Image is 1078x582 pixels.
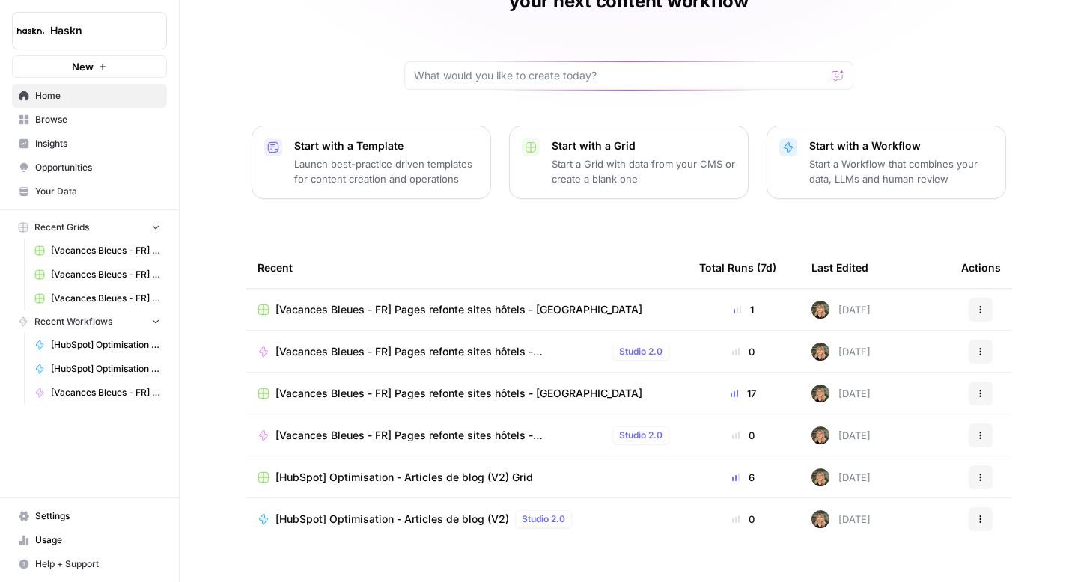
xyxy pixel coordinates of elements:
[509,126,749,199] button: Start with a GridStart a Grid with data from your CMS or create a blank one
[811,343,829,361] img: ziyu4k121h9vid6fczkx3ylgkuqx
[12,132,167,156] a: Insights
[811,385,829,402] img: ziyu4k121h9vid6fczkx3ylgkuqx
[552,138,736,153] p: Start with a Grid
[28,263,167,287] a: [Vacances Bleues - FR] Pages refonte sites hôtels - [GEOGRAPHIC_DATA] Grid
[28,333,167,357] a: [HubSpot] Optimisation - Articles de blog
[12,108,167,132] a: Browse
[34,221,89,234] span: Recent Grids
[50,23,141,38] span: Haskn
[12,504,167,528] a: Settings
[35,137,160,150] span: Insights
[17,17,44,44] img: Haskn Logo
[258,470,675,485] a: [HubSpot] Optimisation - Articles de blog (V2) Grid
[809,156,993,186] p: Start a Workflow that combines your data, LLMs and human review
[414,68,826,83] input: What would you like to create today?
[35,113,160,126] span: Browse
[28,357,167,381] a: [HubSpot] Optimisation - Articles de blog (V2)
[294,156,478,186] p: Launch best-practice driven templates for content creation and operations
[619,345,663,358] span: Studio 2.0
[767,126,1006,199] button: Start with a WorkflowStart a Workflow that combines your data, LLMs and human review
[12,310,167,333] button: Recent Workflows
[28,287,167,310] a: [Vacances Bleues - FR] Pages refonte sites hôtels - [GEOGRAPHIC_DATA]
[699,344,788,359] div: 0
[51,244,160,257] span: [Vacances Bleues - FR] Pages refonte sites hôtels - [GEOGRAPHIC_DATA] Grid
[811,510,829,528] img: ziyu4k121h9vid6fczkx3ylgkuqx
[258,386,675,401] a: [Vacances Bleues - FR] Pages refonte sites hôtels - [GEOGRAPHIC_DATA]
[275,470,533,485] span: [HubSpot] Optimisation - Articles de blog (V2) Grid
[35,557,160,571] span: Help + Support
[34,315,112,328] span: Recent Workflows
[275,512,509,527] span: [HubSpot] Optimisation - Articles de blog (V2)
[275,302,642,317] span: [Vacances Bleues - FR] Pages refonte sites hôtels - [GEOGRAPHIC_DATA]
[275,344,606,359] span: [Vacances Bleues - FR] Pages refonte sites hôtels - [GEOGRAPHIC_DATA]
[811,468,871,486] div: [DATE]
[699,386,788,401] div: 17
[258,426,675,444] a: [Vacances Bleues - FR] Pages refonte sites hôtels - [GEOGRAPHIC_DATA]Studio 2.0
[12,216,167,239] button: Recent Grids
[72,59,94,74] span: New
[35,185,160,198] span: Your Data
[811,247,868,288] div: Last Edited
[12,156,167,180] a: Opportunities
[28,381,167,405] a: [Vacances Bleues - FR] Pages refonte sites hôtels - [GEOGRAPHIC_DATA]
[811,426,829,444] img: ziyu4k121h9vid6fczkx3ylgkuqx
[275,386,642,401] span: [Vacances Bleues - FR] Pages refonte sites hôtels - [GEOGRAPHIC_DATA]
[35,509,160,523] span: Settings
[809,138,993,153] p: Start with a Workflow
[12,180,167,203] a: Your Data
[699,302,788,317] div: 1
[258,510,675,528] a: [HubSpot] Optimisation - Articles de blog (V2)Studio 2.0
[51,268,160,281] span: [Vacances Bleues - FR] Pages refonte sites hôtels - [GEOGRAPHIC_DATA] Grid
[811,510,871,528] div: [DATE]
[35,89,160,102] span: Home
[699,247,776,288] div: Total Runs (7d)
[699,512,788,527] div: 0
[811,468,829,486] img: ziyu4k121h9vid6fczkx3ylgkuqx
[12,12,167,49] button: Workspace: Haskn
[552,156,736,186] p: Start a Grid with data from your CMS or create a blank one
[619,429,663,442] span: Studio 2.0
[522,512,565,526] span: Studio 2.0
[258,302,675,317] a: [Vacances Bleues - FR] Pages refonte sites hôtels - [GEOGRAPHIC_DATA]
[35,161,160,174] span: Opportunities
[12,84,167,108] a: Home
[811,385,871,402] div: [DATE]
[294,138,478,153] p: Start with a Template
[12,528,167,552] a: Usage
[51,338,160,352] span: [HubSpot] Optimisation - Articles de blog
[51,362,160,376] span: [HubSpot] Optimisation - Articles de blog (V2)
[258,247,675,288] div: Recent
[51,292,160,305] span: [Vacances Bleues - FR] Pages refonte sites hôtels - [GEOGRAPHIC_DATA]
[811,343,871,361] div: [DATE]
[35,533,160,547] span: Usage
[12,55,167,78] button: New
[51,386,160,399] span: [Vacances Bleues - FR] Pages refonte sites hôtels - [GEOGRAPHIC_DATA]
[12,552,167,576] button: Help + Support
[811,301,871,319] div: [DATE]
[252,126,491,199] button: Start with a TemplateLaunch best-practice driven templates for content creation and operations
[258,343,675,361] a: [Vacances Bleues - FR] Pages refonte sites hôtels - [GEOGRAPHIC_DATA]Studio 2.0
[811,301,829,319] img: ziyu4k121h9vid6fczkx3ylgkuqx
[275,428,606,443] span: [Vacances Bleues - FR] Pages refonte sites hôtels - [GEOGRAPHIC_DATA]
[699,470,788,485] div: 6
[961,247,1001,288] div: Actions
[28,239,167,263] a: [Vacances Bleues - FR] Pages refonte sites hôtels - [GEOGRAPHIC_DATA] Grid
[811,426,871,444] div: [DATE]
[699,428,788,443] div: 0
